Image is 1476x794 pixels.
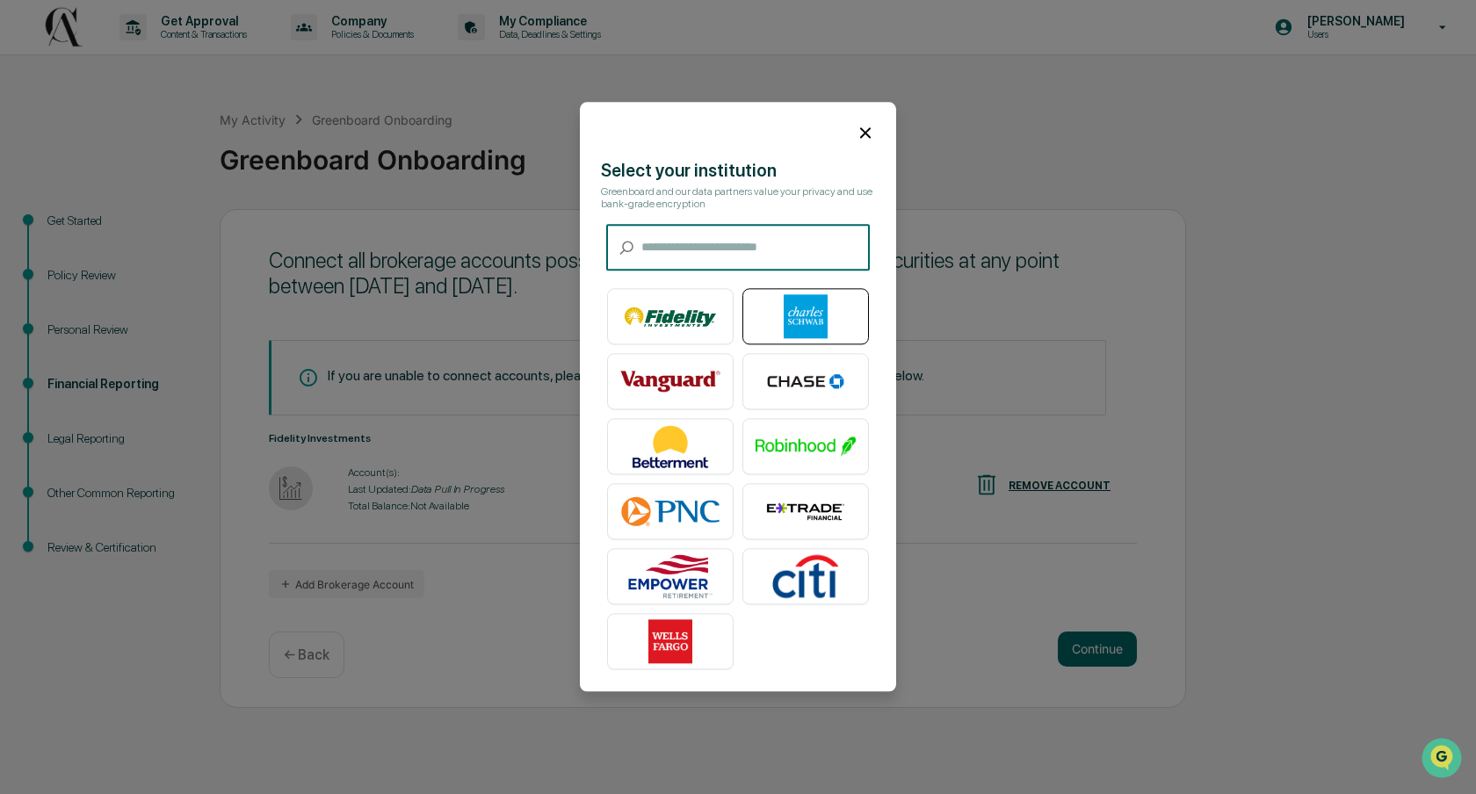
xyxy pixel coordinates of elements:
div: We're available if you need us! [60,152,222,166]
img: E*TRADE [756,490,856,534]
button: Start new chat [299,140,320,161]
img: Empower Retirement [620,555,720,599]
div: Greenboard and our data partners value your privacy and use bank-grade encryption [601,186,875,211]
div: Select your institution [601,161,875,182]
a: 🖐️Preclearance [11,214,120,246]
span: Preclearance [35,221,113,239]
img: Robinhood [756,425,856,469]
div: 🗄️ [127,223,141,237]
a: Powered byPylon [124,297,213,311]
a: 🗄️Attestations [120,214,225,246]
a: 🔎Data Lookup [11,248,118,279]
img: Citibank [756,555,856,599]
div: Start new chat [60,134,288,152]
p: How can we help? [18,37,320,65]
div: 🔎 [18,256,32,271]
span: Pylon [175,298,213,311]
div: 🖐️ [18,223,32,237]
span: Data Lookup [35,255,111,272]
img: Fidelity Investments [620,295,720,339]
img: Vanguard [620,360,720,404]
img: Chase [756,360,856,404]
img: Betterment [620,425,720,469]
img: PNC [620,490,720,534]
img: Wells Fargo [620,620,720,664]
img: Charles Schwab [756,295,856,339]
iframe: Open customer support [1420,736,1467,783]
span: Attestations [145,221,218,239]
img: 1746055101610-c473b297-6a78-478c-a979-82029cc54cd1 [18,134,49,166]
